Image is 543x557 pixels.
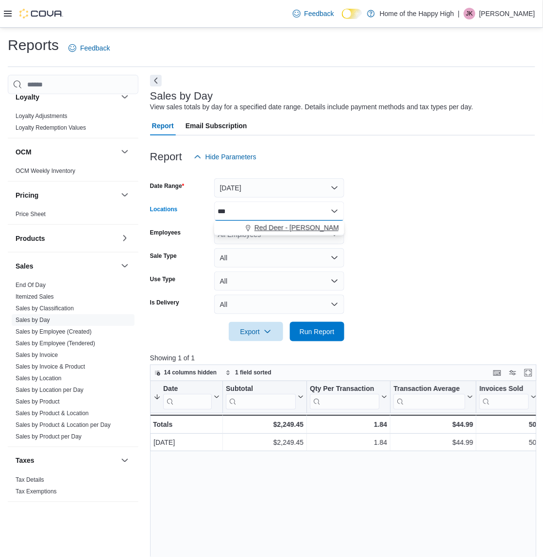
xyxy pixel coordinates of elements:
[342,9,362,19] input: Dark Mode
[16,363,85,371] span: Sales by Invoice & Product
[479,438,536,449] div: 50
[190,147,260,167] button: Hide Parameters
[393,385,473,410] button: Transaction Average
[393,385,465,410] div: Transaction Average
[16,294,54,301] a: Itemized Sales
[16,261,117,271] button: Sales
[16,125,86,132] a: Loyalty Redemption Values
[16,261,34,271] h3: Sales
[16,456,34,466] h3: Taxes
[16,92,117,102] button: Loyalty
[458,8,460,19] p: |
[164,369,217,377] span: 14 columns hidden
[119,260,131,272] button: Sales
[16,434,82,440] a: Sales by Product per Day
[300,327,335,337] span: Run Report
[214,178,344,198] button: [DATE]
[226,438,304,449] div: $2,249.45
[479,385,536,410] button: Invoices Sold
[16,422,111,429] a: Sales by Product & Location per Day
[492,367,503,379] button: Keyboard shortcuts
[16,489,57,495] a: Tax Exemptions
[8,35,59,55] h1: Reports
[523,367,534,379] button: Enter fullscreen
[150,90,213,102] h3: Sales by Day
[153,438,220,449] div: [DATE]
[226,385,304,410] button: Subtotal
[16,147,32,157] h3: OCM
[479,8,535,19] p: [PERSON_NAME]
[152,116,174,135] span: Report
[16,211,46,218] a: Price Sheet
[507,367,519,379] button: Display options
[214,221,344,235] button: Red Deer - [PERSON_NAME] Place - Fire & Flower
[16,399,60,405] a: Sales by Product
[310,385,379,410] div: Qty Per Transaction
[16,456,117,466] button: Taxes
[331,207,339,215] button: Close list of options
[16,433,82,441] span: Sales by Product per Day
[255,223,411,233] span: Red Deer - [PERSON_NAME] Place - Fire & Flower
[289,4,338,23] a: Feedback
[119,189,131,201] button: Pricing
[16,113,68,120] a: Loyalty Adjustments
[119,146,131,158] button: OCM
[16,477,44,484] a: Tax Details
[16,410,89,418] span: Sales by Product & Location
[214,221,344,235] div: Choose from the following options
[16,329,92,336] a: Sales by Employee (Created)
[16,328,92,336] span: Sales by Employee (Created)
[150,151,182,163] h3: Report
[221,367,275,379] button: 1 field sorted
[16,317,50,324] span: Sales by Day
[310,385,379,394] div: Qty Per Transaction
[305,9,334,18] span: Feedback
[16,168,75,175] a: OCM Weekly Inventory
[8,166,138,181] div: OCM
[153,419,220,431] div: Totals
[16,293,54,301] span: Itemized Sales
[479,385,528,394] div: Invoices Sold
[16,211,46,219] span: Price Sheet
[16,282,46,289] span: End Of Day
[16,387,84,394] span: Sales by Location per Day
[235,322,277,341] span: Export
[214,248,344,268] button: All
[119,91,131,103] button: Loyalty
[16,352,58,359] a: Sales by Invoice
[16,190,117,200] button: Pricing
[16,305,74,313] span: Sales by Classification
[8,111,138,138] div: Loyalty
[150,102,474,112] div: View sales totals by day for a specified date range. Details include payment methods and tax type...
[151,367,221,379] button: 14 columns hidden
[19,9,63,18] img: Cova
[214,295,344,314] button: All
[310,438,387,449] div: 1.84
[119,233,131,244] button: Products
[16,375,62,383] span: Sales by Location
[214,271,344,291] button: All
[16,282,46,289] a: End Of Day
[150,299,179,306] label: Is Delivery
[16,398,60,406] span: Sales by Product
[479,385,528,410] div: Invoices Sold
[150,229,181,236] label: Employees
[65,38,114,58] a: Feedback
[16,340,95,348] span: Sales by Employee (Tendered)
[16,410,89,417] a: Sales by Product & Location
[16,375,62,382] a: Sales by Location
[8,280,138,447] div: Sales
[150,252,177,260] label: Sale Type
[226,419,304,431] div: $2,249.45
[150,182,185,190] label: Date Range
[150,205,178,213] label: Locations
[119,455,131,467] button: Taxes
[226,385,296,394] div: Subtotal
[16,92,39,102] h3: Loyalty
[310,385,387,410] button: Qty Per Transaction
